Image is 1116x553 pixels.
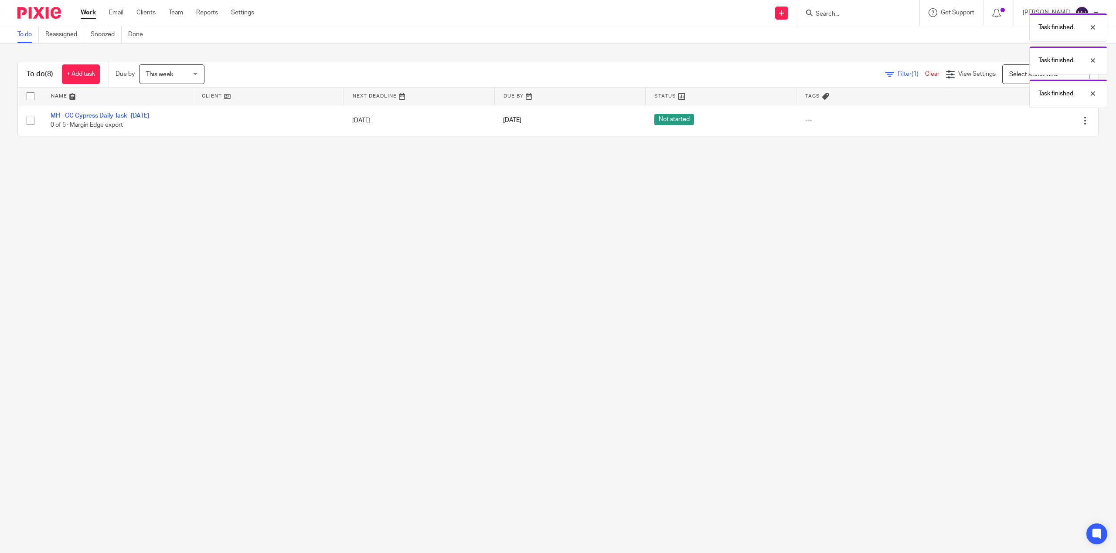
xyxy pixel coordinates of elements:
span: [DATE] [503,118,521,124]
a: Snoozed [91,26,122,43]
td: [DATE] [344,105,494,136]
a: MH - CC Cypress Daily Task -[DATE] [51,113,149,119]
span: (8) [45,71,53,78]
p: Due by [116,70,135,78]
p: Task finished. [1038,89,1075,98]
p: Task finished. [1038,23,1075,32]
a: To do [17,26,39,43]
span: Not started [654,114,694,125]
a: Work [81,8,96,17]
h1: To do [27,70,53,79]
a: Done [128,26,150,43]
a: + Add task [62,64,100,84]
p: Task finished. [1038,56,1075,65]
a: Reassigned [45,26,84,43]
a: Reports [196,8,218,17]
a: Email [109,8,123,17]
img: Pixie [17,7,61,19]
span: This week [146,71,173,78]
a: Team [169,8,183,17]
img: svg%3E [1075,6,1089,20]
a: Clients [136,8,156,17]
div: --- [805,116,939,125]
span: 0 of 5 · Margin Edge export [51,122,123,128]
a: Settings [231,8,254,17]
